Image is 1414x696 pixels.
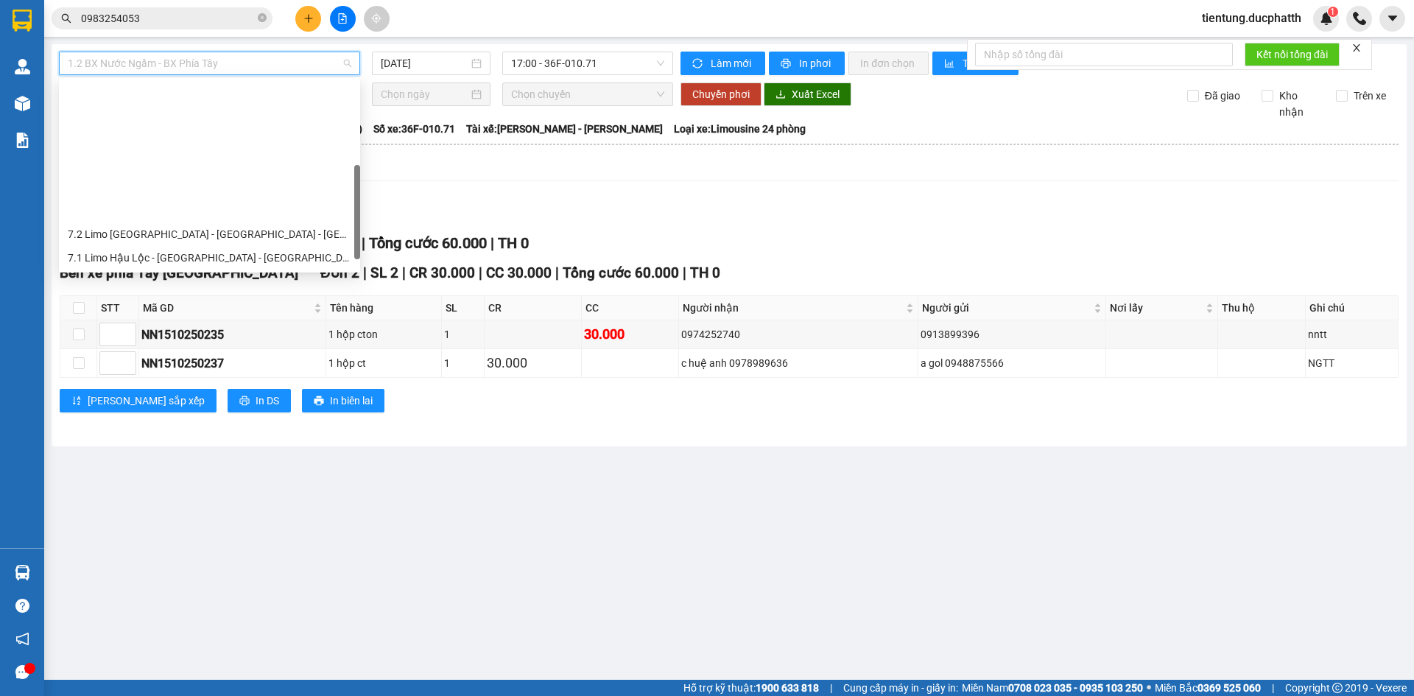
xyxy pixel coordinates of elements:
[59,222,360,246] div: 7.2 Limo Hà Nội - Bỉm Sơn - Hậu Lộc
[1386,12,1399,25] span: caret-down
[1353,12,1366,25] img: phone-icon
[1155,680,1261,696] span: Miền Bắc
[15,133,30,148] img: solution-icon
[328,326,440,342] div: 1 hộp cton
[1379,6,1405,32] button: caret-down
[1190,9,1313,27] span: tientung.ducphatth
[15,599,29,613] span: question-circle
[1320,12,1333,25] img: icon-new-feature
[932,52,1019,75] button: bar-chartThống kê
[1199,88,1246,104] span: Đã giao
[326,296,443,320] th: Tên hàng
[337,13,348,24] span: file-add
[258,13,267,22] span: close-circle
[373,121,455,137] span: Số xe: 36F-010.71
[922,300,1091,316] span: Người gửi
[680,82,761,106] button: Chuyển phơi
[843,680,958,696] span: Cung cấp máy in - giấy in:
[258,12,267,26] span: close-circle
[1147,685,1151,691] span: ⚪️
[314,396,324,407] span: printer
[692,58,705,70] span: sync
[1218,296,1306,320] th: Thu hộ
[370,264,398,281] span: SL 2
[681,355,915,371] div: c huệ anh 0978989636
[921,355,1104,371] div: a gol 0948875566
[303,13,314,24] span: plus
[674,121,806,137] span: Loại xe: Limousine 24 phòng
[1110,300,1202,316] span: Nơi lấy
[97,296,139,320] th: STT
[582,296,679,320] th: CC
[485,296,582,320] th: CR
[328,355,440,371] div: 1 hộp ct
[975,43,1233,66] input: Nhập số tổng đài
[81,10,255,27] input: Tìm tên, số ĐT hoặc mã đơn
[1008,682,1143,694] strong: 0708 023 035 - 0935 103 250
[799,55,833,71] span: In phơi
[320,264,359,281] span: Đơn 2
[486,264,552,281] span: CC 30.000
[775,89,786,101] span: download
[681,326,915,342] div: 0974252740
[364,6,390,32] button: aim
[683,264,686,281] span: |
[60,264,298,281] span: Bến xe phía Tây [GEOGRAPHIC_DATA]
[683,300,902,316] span: Người nhận
[1273,88,1325,120] span: Kho nhận
[1348,88,1392,104] span: Trên xe
[442,296,485,320] th: SL
[239,396,250,407] span: printer
[15,565,30,580] img: warehouse-icon
[295,6,321,32] button: plus
[1330,7,1335,17] span: 1
[584,324,676,345] div: 30.000
[68,250,351,266] div: 7.1 Limo Hậu Lộc - [GEOGRAPHIC_DATA] - [GEOGRAPHIC_DATA]
[511,83,664,105] span: Chọn chuyến
[402,264,406,281] span: |
[1245,43,1340,66] button: Kết nối tổng đài
[498,234,529,252] span: TH 0
[381,55,468,71] input: 15/10/2025
[848,52,929,75] button: In đơn chọn
[487,353,579,373] div: 30.000
[511,52,664,74] span: 17:00 - 36F-010.71
[15,665,29,679] span: message
[302,389,384,412] button: printerIn biên lai
[88,393,205,409] span: [PERSON_NAME] sắp xếp
[409,264,475,281] span: CR 30.000
[490,234,494,252] span: |
[444,326,482,342] div: 1
[228,389,291,412] button: printerIn DS
[1256,46,1328,63] span: Kết nối tổng đài
[444,355,482,371] div: 1
[15,59,30,74] img: warehouse-icon
[143,300,311,316] span: Mã GD
[369,234,487,252] span: Tổng cước 60.000
[555,264,559,281] span: |
[13,10,32,32] img: logo-vxr
[15,96,30,111] img: warehouse-icon
[944,58,957,70] span: bar-chart
[15,632,29,646] span: notification
[330,6,356,32] button: file-add
[141,354,323,373] div: NN1510250237
[61,13,71,24] span: search
[1306,296,1399,320] th: Ghi chú
[1308,355,1396,371] div: NGTT
[141,326,323,344] div: NN1510250235
[792,86,840,102] span: Xuất Excel
[1308,326,1396,342] div: nntt
[756,682,819,694] strong: 1900 633 818
[830,680,832,696] span: |
[680,52,765,75] button: syncLàm mới
[769,52,845,75] button: printerIn phơi
[139,320,326,349] td: NN1510250235
[921,326,1104,342] div: 0913899396
[139,349,326,378] td: NN1510250237
[764,82,851,106] button: downloadXuất Excel
[781,58,793,70] span: printer
[60,389,217,412] button: sort-ascending[PERSON_NAME] sắp xếp
[711,55,753,71] span: Làm mới
[363,264,367,281] span: |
